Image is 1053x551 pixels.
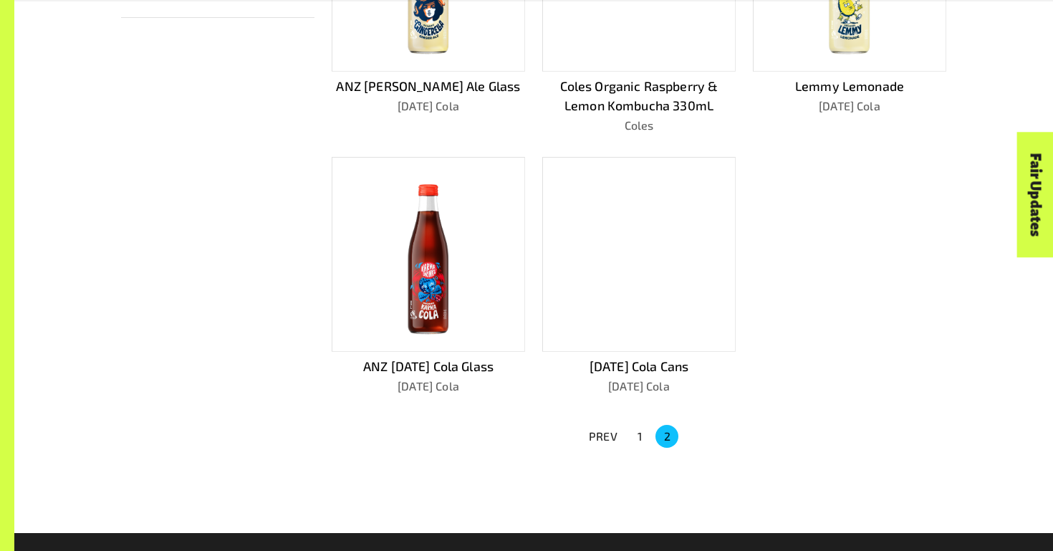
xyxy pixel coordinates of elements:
[332,77,525,96] p: ANZ [PERSON_NAME] Ale Glass
[542,77,736,115] p: Coles Organic Raspberry & Lemon Kombucha 330mL
[580,423,681,449] nav: pagination navigation
[332,157,525,395] a: ANZ [DATE] Cola Glass[DATE] Cola
[628,425,651,448] button: Go to page 1
[332,97,525,115] p: [DATE] Cola
[589,428,617,445] p: PREV
[332,357,525,376] p: ANZ [DATE] Cola Glass
[580,423,626,449] button: PREV
[542,157,736,395] a: [DATE] Cola Cans[DATE] Cola
[542,357,736,376] p: [DATE] Cola Cans
[542,117,736,134] p: Coles
[655,425,678,448] button: page 2
[753,77,946,96] p: Lemmy Lemonade
[542,378,736,395] p: [DATE] Cola
[332,378,525,395] p: [DATE] Cola
[753,97,946,115] p: [DATE] Cola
